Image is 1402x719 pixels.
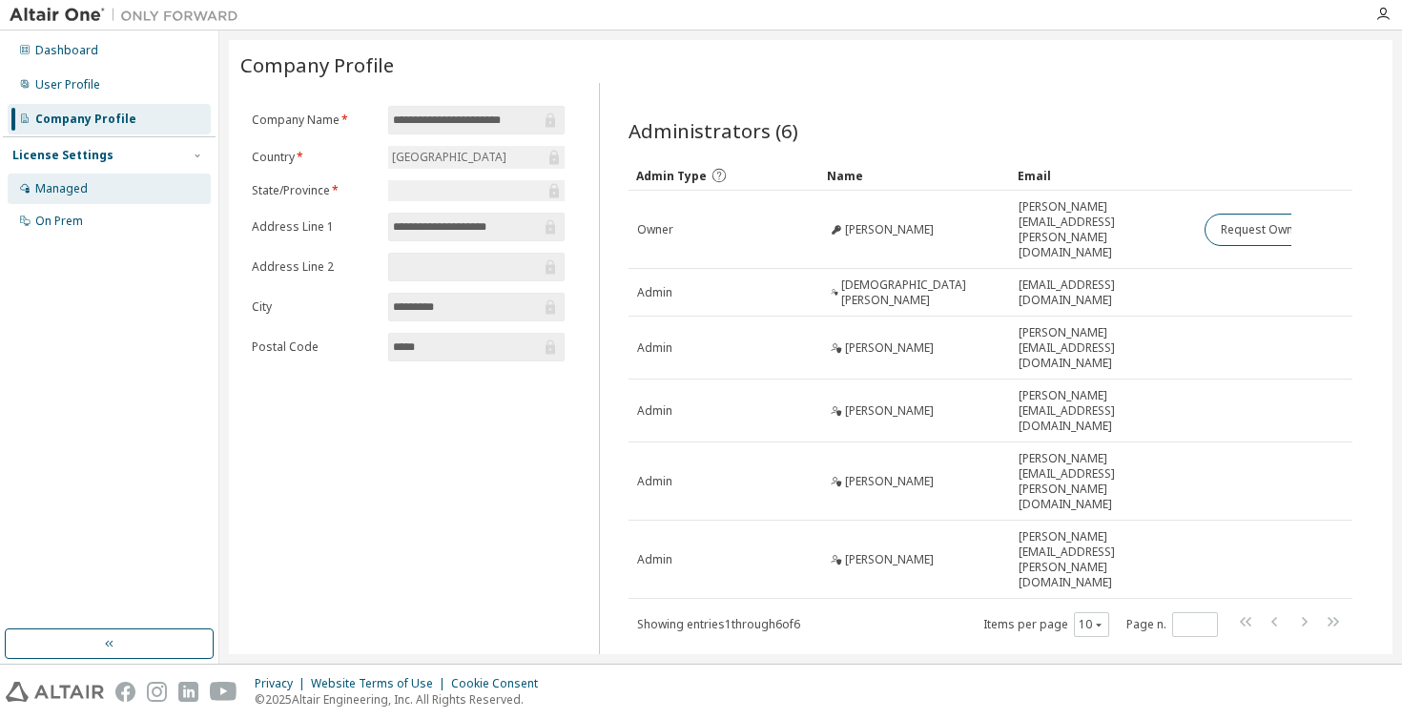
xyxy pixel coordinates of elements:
label: Address Line 1 [252,219,377,235]
span: Admin Type [636,168,707,184]
label: State/Province [252,183,377,198]
span: Admin [637,285,672,300]
span: Owner [637,222,673,237]
div: On Prem [35,214,83,229]
span: [PERSON_NAME] [845,340,934,356]
span: Showing entries 1 through 6 of 6 [637,616,800,632]
span: [PERSON_NAME][EMAIL_ADDRESS][PERSON_NAME][DOMAIN_NAME] [1019,451,1188,512]
img: Altair One [10,6,248,25]
div: Managed [35,181,88,196]
span: [PERSON_NAME] [845,552,934,567]
span: Administrators (6) [629,117,798,144]
div: [GEOGRAPHIC_DATA] [388,146,565,169]
span: [PERSON_NAME][EMAIL_ADDRESS][PERSON_NAME][DOMAIN_NAME] [1019,529,1188,590]
span: [PERSON_NAME] [845,222,934,237]
span: [PERSON_NAME][EMAIL_ADDRESS][PERSON_NAME][DOMAIN_NAME] [1019,199,1188,260]
p: © 2025 Altair Engineering, Inc. All Rights Reserved. [255,691,549,708]
span: [DEMOGRAPHIC_DATA][PERSON_NAME] [841,277,1000,308]
div: Cookie Consent [451,676,549,691]
div: License Settings [12,148,113,163]
img: linkedin.svg [178,682,198,702]
span: Admin [637,474,672,489]
button: 10 [1079,617,1104,632]
div: Dashboard [35,43,98,58]
div: User Profile [35,77,100,92]
label: Company Name [252,113,377,128]
div: Company Profile [35,112,136,127]
span: Admin [637,340,672,356]
span: [EMAIL_ADDRESS][DOMAIN_NAME] [1019,277,1188,308]
label: City [252,299,377,315]
img: facebook.svg [115,682,135,702]
label: Address Line 2 [252,259,377,275]
span: Page n. [1126,612,1218,637]
span: [PERSON_NAME][EMAIL_ADDRESS][DOMAIN_NAME] [1019,388,1188,434]
img: altair_logo.svg [6,682,104,702]
span: Admin [637,552,672,567]
label: Country [252,150,377,165]
div: Website Terms of Use [311,676,451,691]
label: Postal Code [252,339,377,355]
span: [PERSON_NAME] [845,474,934,489]
div: Privacy [255,676,311,691]
div: Name [827,160,1002,191]
img: youtube.svg [210,682,237,702]
span: Items per page [983,612,1109,637]
div: [GEOGRAPHIC_DATA] [389,147,509,168]
span: [PERSON_NAME] [845,403,934,419]
span: Company Profile [240,51,394,78]
img: instagram.svg [147,682,167,702]
span: [PERSON_NAME][EMAIL_ADDRESS][DOMAIN_NAME] [1019,325,1188,371]
span: Admin [637,403,672,419]
button: Request Owner Change [1205,214,1366,246]
div: Email [1018,160,1189,191]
